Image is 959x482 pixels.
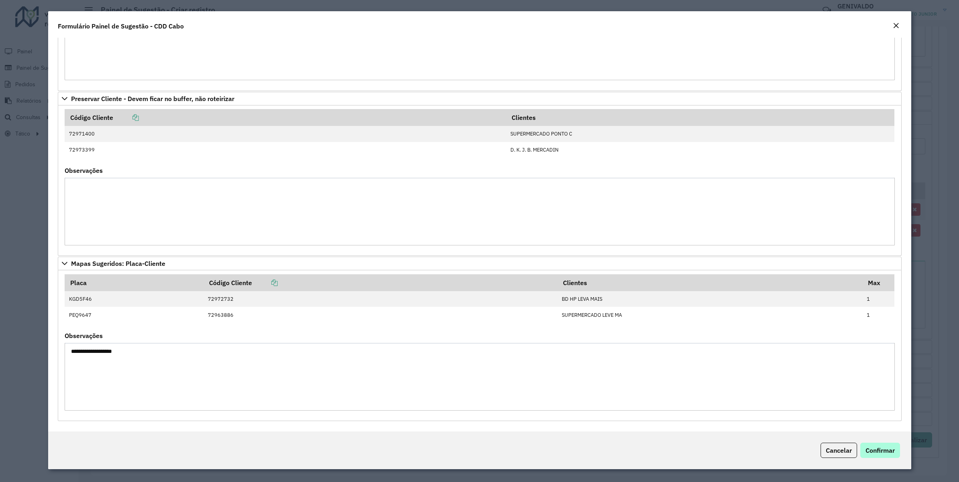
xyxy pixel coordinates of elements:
a: Copiar [252,279,278,287]
td: 72973399 [65,142,506,158]
td: 1 [862,307,894,323]
a: Copiar [113,113,139,122]
td: SUPERMERCADO LEVE MA [557,307,862,323]
th: Clientes [557,274,862,291]
a: Mapas Sugeridos: Placa-Cliente [58,257,902,270]
button: Confirmar [860,443,900,458]
td: PEQ9647 [65,307,204,323]
td: 72971400 [65,126,506,142]
td: KGD5F46 [65,291,204,307]
span: Cancelar [826,446,852,454]
div: Mapas Sugeridos: Placa-Cliente [58,270,902,421]
td: 72963886 [204,307,558,323]
em: Fechar [893,22,899,29]
label: Observações [65,166,103,175]
a: Preservar Cliente - Devem ficar no buffer, não roteirizar [58,92,902,105]
span: Mapas Sugeridos: Placa-Cliente [71,260,165,267]
th: Código Cliente [204,274,558,291]
th: Código Cliente [65,109,506,126]
span: Preservar Cliente - Devem ficar no buffer, não roteirizar [71,95,234,102]
div: Preservar Cliente - Devem ficar no buffer, não roteirizar [58,105,902,256]
td: 1 [862,291,894,307]
button: Cancelar [821,443,857,458]
label: Observações [65,331,103,340]
button: Close [890,21,902,31]
th: Max [862,274,894,291]
th: Clientes [506,109,894,126]
td: SUPERMERCADO PONTO C [506,126,894,142]
h4: Formulário Painel de Sugestão - CDD Cabo [58,21,184,31]
span: Confirmar [866,446,895,454]
th: Placa [65,274,204,291]
td: 72972732 [204,291,558,307]
td: BD HP LEVA MAIS [557,291,862,307]
td: D. K. J. B. MERCADIN [506,142,894,158]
